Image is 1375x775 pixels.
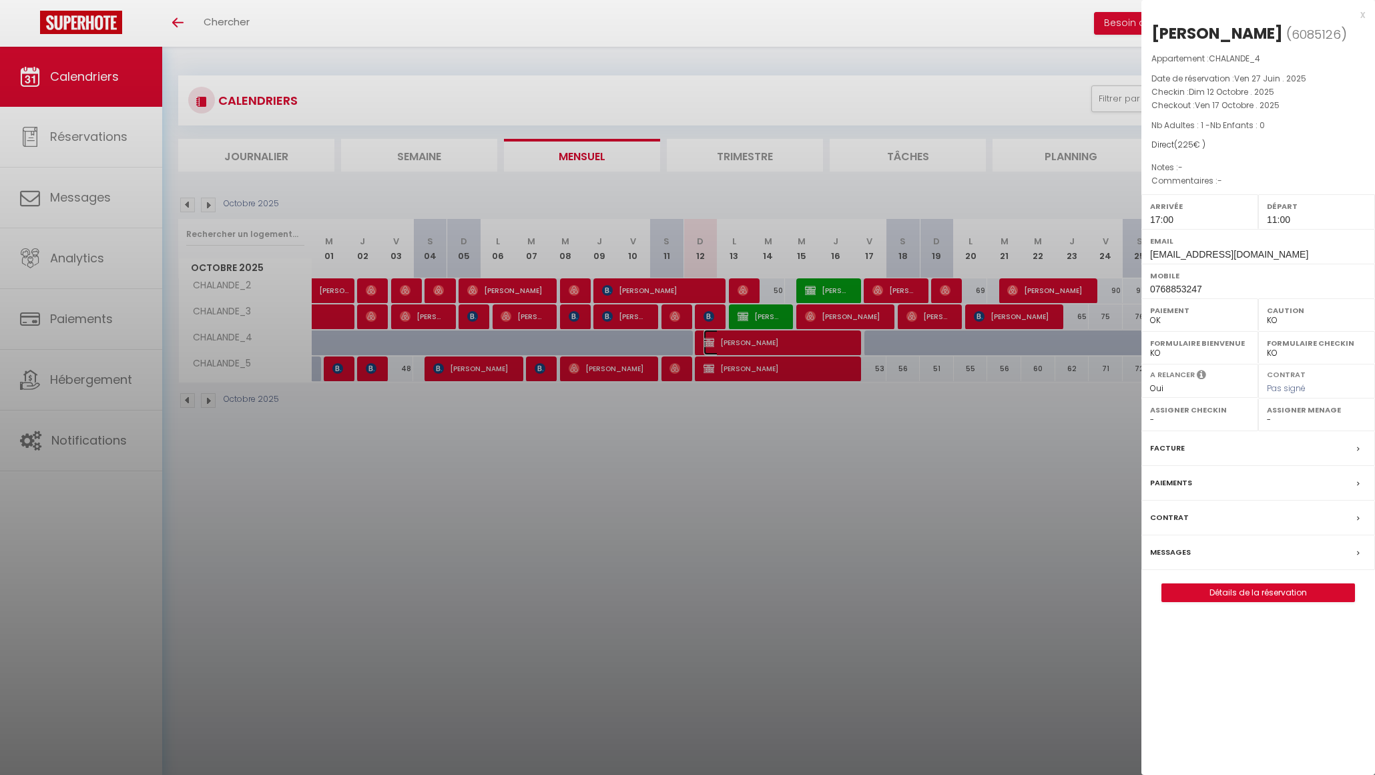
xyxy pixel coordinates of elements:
span: Nb Adultes : 1 - [1151,119,1265,131]
label: Facture [1150,441,1185,455]
label: Départ [1267,200,1366,213]
label: Caution [1267,304,1366,317]
p: Date de réservation : [1151,72,1365,85]
span: [EMAIL_ADDRESS][DOMAIN_NAME] [1150,249,1308,260]
div: [PERSON_NAME] [1151,23,1283,44]
label: Email [1150,234,1366,248]
label: Contrat [1267,369,1306,378]
span: Nb Enfants : 0 [1210,119,1265,131]
label: Mobile [1150,269,1366,282]
span: CHALANDE_4 [1209,53,1260,64]
label: Arrivée [1150,200,1250,213]
p: Commentaires : [1151,174,1365,188]
p: Appartement : [1151,52,1365,65]
label: Formulaire Bienvenue [1150,336,1250,350]
label: Paiements [1150,476,1192,490]
a: Détails de la réservation [1162,584,1354,601]
label: Messages [1150,545,1191,559]
span: 6085126 [1292,26,1341,43]
p: Checkin : [1151,85,1365,99]
span: Ven 27 Juin . 2025 [1234,73,1306,84]
label: A relancer [1150,369,1195,380]
p: Notes : [1151,161,1365,174]
label: Formulaire Checkin [1267,336,1366,350]
span: 0768853247 [1150,284,1202,294]
span: 11:00 [1267,214,1290,225]
span: Pas signé [1267,382,1306,394]
span: - [1217,175,1222,186]
span: Dim 12 Octobre . 2025 [1189,86,1274,97]
span: Ven 17 Octobre . 2025 [1195,99,1280,111]
p: Checkout : [1151,99,1365,112]
button: Détails de la réservation [1161,583,1355,602]
span: - [1178,162,1183,173]
span: ( ) [1286,25,1347,43]
span: 225 [1177,139,1193,150]
div: x [1141,7,1365,23]
label: Assigner Checkin [1150,403,1250,417]
label: Paiement [1150,304,1250,317]
span: 17:00 [1150,214,1173,225]
div: Direct [1151,139,1365,152]
span: ( € ) [1174,139,1205,150]
label: Assigner Menage [1267,403,1366,417]
i: Sélectionner OUI si vous souhaiter envoyer les séquences de messages post-checkout [1197,369,1206,384]
label: Contrat [1150,511,1189,525]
